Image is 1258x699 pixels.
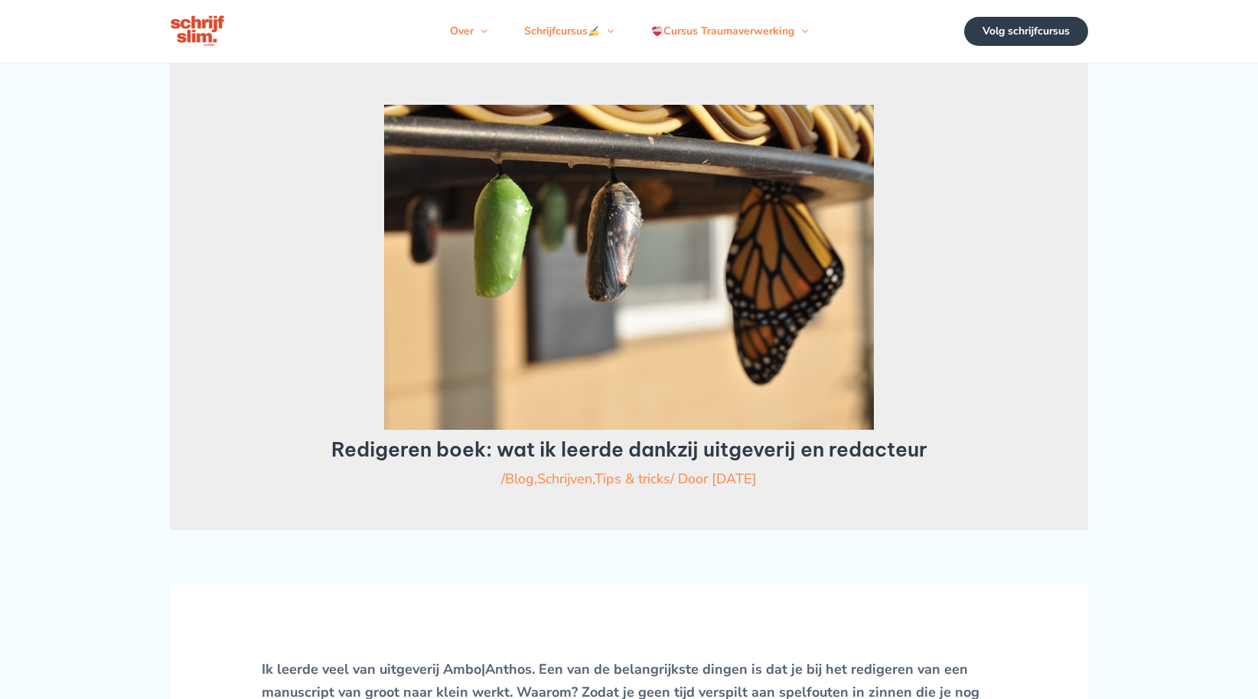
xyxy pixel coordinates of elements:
[537,470,592,488] a: Schrijven
[712,470,757,488] a: [DATE]
[505,470,670,488] span: , ,
[588,26,599,37] img: ✍️
[595,470,670,488] a: Tips & tricks
[633,8,826,54] a: Cursus TraumaverwerkingMenu schakelen
[432,8,826,54] nav: Navigatie op de site: Menu
[474,8,487,54] span: Menu schakelen
[170,14,227,49] img: schrijfcursus schrijfslim academy
[652,26,663,37] img: ❤️‍🩹
[964,17,1088,46] a: Volg schrijfcursus
[505,470,534,488] a: Blog
[794,8,808,54] span: Menu schakelen
[227,469,1031,489] div: / / Door
[600,8,614,54] span: Menu schakelen
[432,8,506,54] a: OverMenu schakelen
[227,437,1031,461] h1: Redigeren boek: wat ik leerde dankzij uitgeverij en redacteur
[506,8,632,54] a: SchrijfcursusMenu schakelen
[384,105,874,430] img: Waar begin je bij redigeren? Van groot naar klein! Redacteur, corrector, persklaarmaker, uitgeverij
